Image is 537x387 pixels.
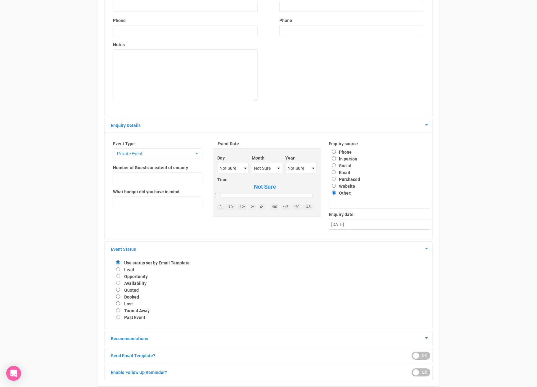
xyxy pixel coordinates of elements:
[124,288,139,293] label: Quoted
[285,155,316,161] label: Year
[279,17,292,24] label: Phone
[292,204,302,210] a: :30
[329,163,351,168] label: Social
[111,353,155,358] a: Send Email Template?
[113,189,179,195] label: What budget did you have in mind
[237,204,247,210] a: 12:
[111,370,167,375] a: Enable Follow Up Reminder?
[217,177,313,183] label: Time
[124,315,145,320] label: Past Event
[329,150,352,155] label: Phone
[124,260,190,265] label: Use status set by Email Template
[113,141,202,147] label: Event Type
[329,211,430,218] label: Enquiry date
[332,170,336,174] input: Email
[124,267,134,272] label: Lead
[124,308,150,313] label: Turned Away
[226,204,236,210] a: 10:
[111,336,148,341] a: Recommendations
[329,184,355,189] label: Website
[111,123,141,128] a: Enquiry Details
[113,17,126,24] label: Phone
[124,281,147,286] label: Availability
[329,170,350,175] label: Email
[124,295,139,299] label: Booked
[113,164,188,171] label: Number of Guests or extent of enquiry
[329,177,360,182] label: Purchased
[111,247,136,252] a: Event Status
[329,156,357,161] label: In person
[332,184,336,188] input: Website
[117,151,194,157] span: Private Event
[113,42,258,48] label: Notes
[303,204,313,210] a: :45
[6,366,21,381] div: Open Intercom Messenger
[113,148,202,159] button: Private Event
[258,204,265,210] a: 4:
[217,183,313,191] span: Not Sure
[124,274,148,279] label: Opportunity
[252,155,282,161] label: Month
[249,204,256,210] a: 2:
[332,177,336,181] input: Purchased
[124,301,133,306] label: Lost
[329,219,430,230] div: [DATE]
[329,189,425,196] label: Other:
[332,156,336,160] input: In person
[281,204,291,210] a: :15
[218,141,316,147] label: Event Date
[332,191,336,195] input: Other:
[217,204,225,210] a: 8:
[270,204,279,210] a: :00
[217,155,248,161] label: Day
[332,150,336,154] input: Phone
[332,163,336,167] input: Social
[329,141,430,147] label: Enquiry source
